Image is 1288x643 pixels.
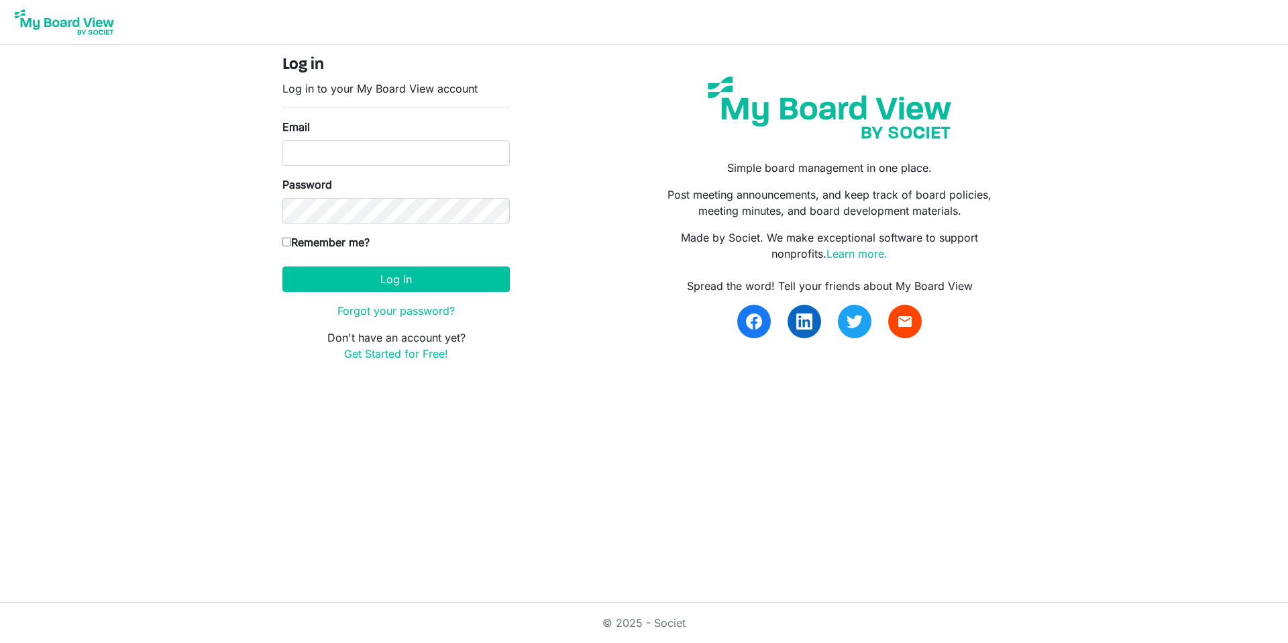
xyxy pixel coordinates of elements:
a: email [888,305,922,338]
label: Remember me? [282,234,370,250]
label: Email [282,119,310,135]
p: Simple board management in one place. [654,160,1006,176]
img: facebook.svg [746,313,762,330]
a: © 2025 - Societ [602,616,686,630]
img: twitter.svg [847,313,863,330]
p: Don't have an account yet? [282,330,510,362]
p: Made by Societ. We make exceptional software to support nonprofits. [654,230,1006,262]
label: Password [282,177,332,193]
a: Learn more. [826,247,888,260]
img: linkedin.svg [796,313,812,330]
button: Log in [282,266,510,292]
p: Log in to your My Board View account [282,81,510,97]
input: Remember me? [282,238,291,246]
img: my-board-view-societ.svg [698,66,961,149]
span: email [897,313,913,330]
p: Post meeting announcements, and keep track of board policies, meeting minutes, and board developm... [654,187,1006,219]
img: My Board View Logo [11,5,118,39]
div: Spread the word! Tell your friends about My Board View [654,278,1006,294]
a: Get Started for Free! [344,347,448,360]
a: Forgot your password? [337,304,455,317]
h4: Log in [282,56,510,75]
